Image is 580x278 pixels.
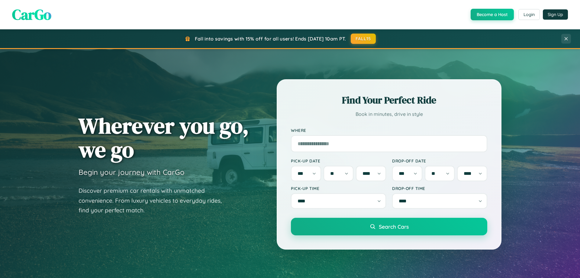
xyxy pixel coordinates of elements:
h2: Find Your Perfect Ride [291,93,487,107]
p: Discover premium car rentals with unmatched convenience. From luxury vehicles to everyday rides, ... [79,186,230,215]
label: Pick-up Time [291,186,386,191]
h3: Begin your journey with CarGo [79,168,185,177]
span: Fall into savings with 15% off for all users! Ends [DATE] 10am PT. [195,36,346,42]
span: Search Cars [379,223,409,230]
button: Search Cars [291,218,487,235]
button: Sign Up [543,9,568,20]
p: Book in minutes, drive in style [291,110,487,119]
label: Drop-off Date [392,158,487,163]
span: CarGo [12,5,51,25]
label: Drop-off Time [392,186,487,191]
label: Pick-up Date [291,158,386,163]
h1: Wherever you go, we go [79,114,249,162]
button: Login [518,9,540,20]
label: Where [291,128,487,133]
button: Become a Host [471,9,514,20]
button: FALL15 [351,34,376,44]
